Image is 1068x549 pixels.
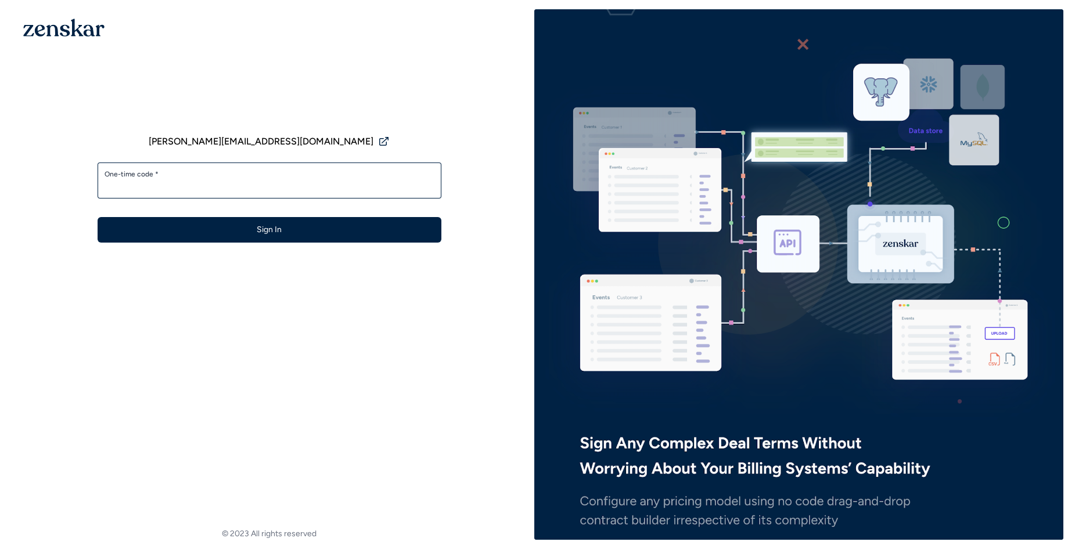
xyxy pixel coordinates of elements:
[149,135,373,149] span: [PERSON_NAME][EMAIL_ADDRESS][DOMAIN_NAME]
[5,528,534,540] footer: © 2023 All rights reserved
[23,19,105,37] img: 1OGAJ2xQqyY4LXKgY66KYq0eOWRCkrZdAb3gUhuVAqdWPZE9SRJmCz+oDMSn4zDLXe31Ii730ItAGKgCKgCCgCikA4Av8PJUP...
[105,169,434,179] label: One-time code *
[98,217,441,243] button: Sign In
